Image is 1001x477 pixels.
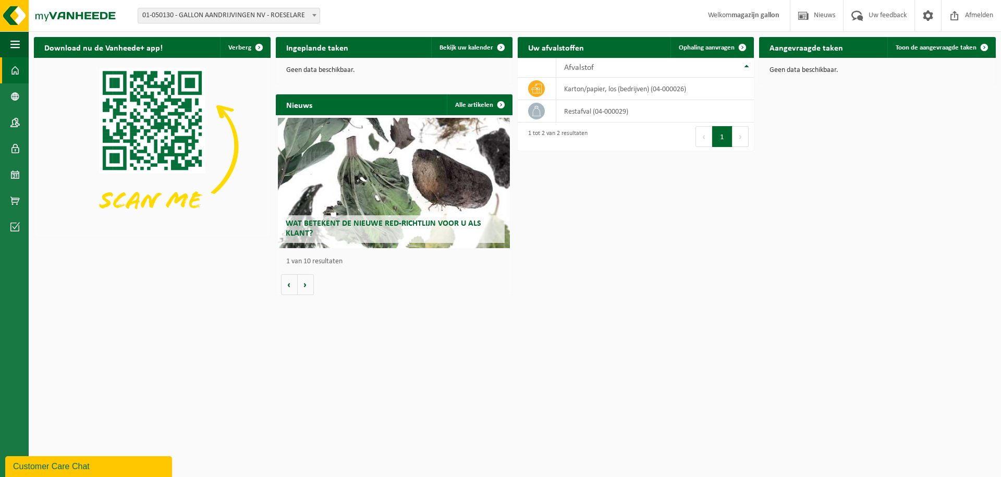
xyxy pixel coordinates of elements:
p: 1 van 10 resultaten [286,258,507,265]
img: Download de VHEPlus App [34,58,271,235]
td: karton/papier, los (bedrijven) (04-000026) [556,78,754,100]
span: Afvalstof [564,64,594,72]
a: Ophaling aanvragen [670,37,753,58]
span: Verberg [228,44,251,51]
strong: magazijn gallon [731,11,779,19]
button: Volgende [298,274,314,295]
h2: Uw afvalstoffen [518,37,594,57]
span: 01-050130 - GALLON AANDRIJVINGEN NV - ROESELARE [138,8,320,23]
a: Alle artikelen [447,94,511,115]
div: 1 tot 2 van 2 resultaten [523,125,588,148]
button: 1 [712,126,733,147]
span: Ophaling aanvragen [679,44,735,51]
button: Vorige [281,274,298,295]
a: Toon de aangevraagde taken [887,37,995,58]
p: Geen data beschikbaar. [770,67,985,74]
button: Verberg [220,37,270,58]
button: Previous [695,126,712,147]
iframe: chat widget [5,454,174,477]
h2: Download nu de Vanheede+ app! [34,37,173,57]
button: Next [733,126,749,147]
span: Bekijk uw kalender [440,44,493,51]
span: Wat betekent de nieuwe RED-richtlijn voor u als klant? [286,219,481,238]
p: Geen data beschikbaar. [286,67,502,74]
a: Bekijk uw kalender [431,37,511,58]
a: Wat betekent de nieuwe RED-richtlijn voor u als klant? [278,118,510,248]
h2: Ingeplande taken [276,37,359,57]
h2: Aangevraagde taken [759,37,853,57]
td: restafval (04-000029) [556,100,754,123]
h2: Nieuws [276,94,323,115]
span: Toon de aangevraagde taken [896,44,976,51]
